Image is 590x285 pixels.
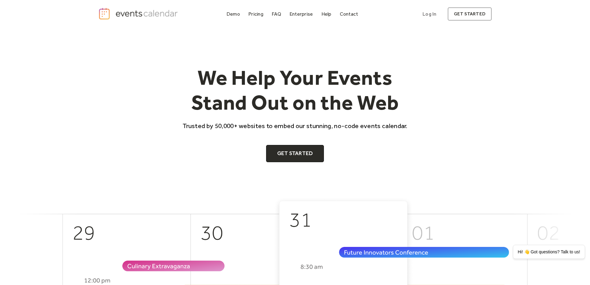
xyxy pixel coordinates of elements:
[266,145,324,162] a: Get Started
[337,10,361,18] a: Contact
[448,7,492,21] a: get started
[269,10,284,18] a: FAQ
[246,10,266,18] a: Pricing
[177,65,413,115] h1: We Help Your Events Stand Out on the Web
[224,10,242,18] a: Demo
[289,12,313,16] div: Enterprise
[98,7,179,20] a: home
[340,12,358,16] div: Contact
[272,12,281,16] div: FAQ
[177,121,413,130] p: Trusted by 50,000+ websites to embed our stunning, no-code events calendar.
[248,12,263,16] div: Pricing
[321,12,332,16] div: Help
[319,10,334,18] a: Help
[287,10,315,18] a: Enterprise
[416,7,442,21] a: Log In
[226,12,240,16] div: Demo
